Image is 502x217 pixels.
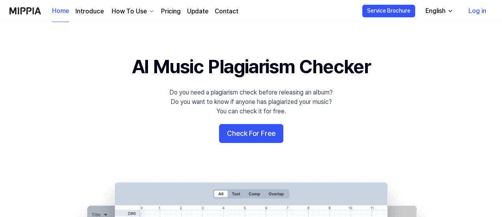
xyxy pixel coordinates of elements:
[362,5,415,17] button: Service Brochure
[169,88,333,116] div: Do you need a plagiarism check before releasing an album? Do you want to know if anyone has plagi...
[187,7,208,16] a: Update
[161,7,181,16] a: Pricing
[132,54,371,80] h1: AI Music Plagiarism Checker
[424,6,447,16] div: English
[215,7,238,16] a: Contact
[219,124,283,143] button: Check For Free
[110,7,148,16] div: How To Use
[52,0,69,22] a: Home
[75,7,104,16] a: Introduce
[419,3,458,19] button: English
[110,7,155,16] button: How To Use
